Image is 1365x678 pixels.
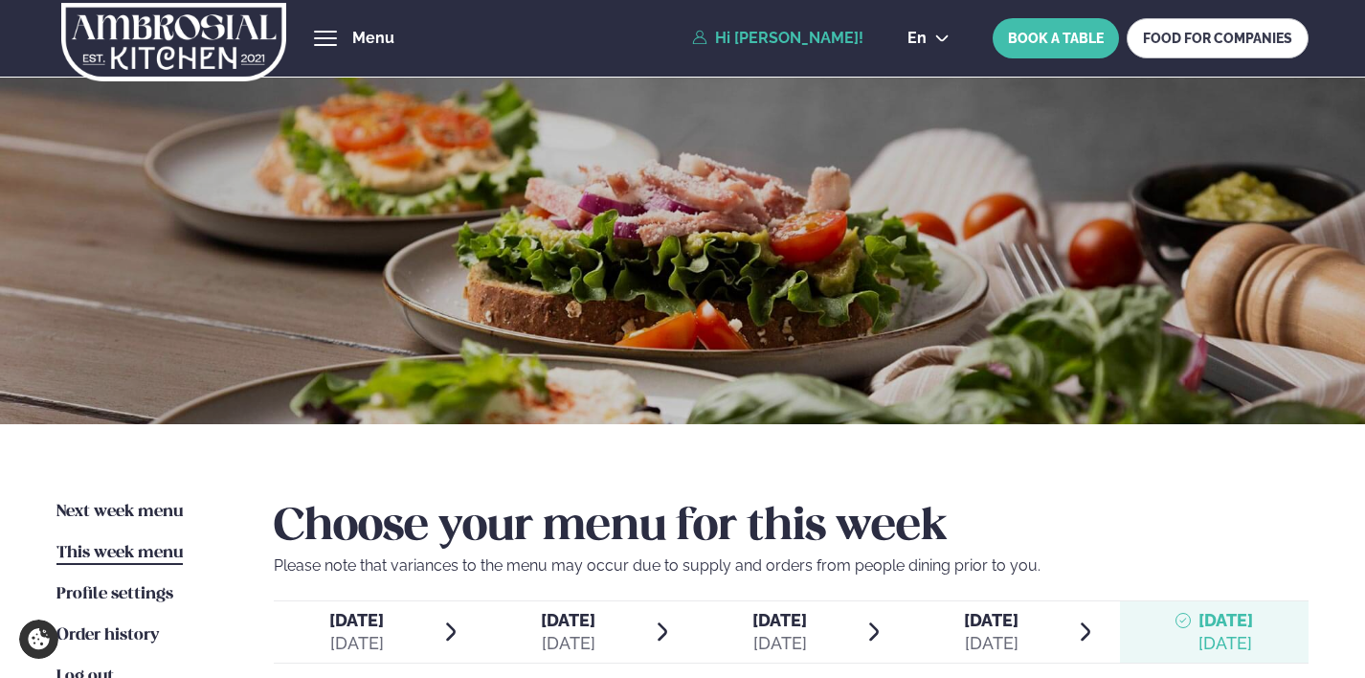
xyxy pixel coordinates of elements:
a: This week menu [56,542,183,565]
button: hamburger [314,27,337,50]
div: [DATE] [964,632,1018,655]
span: en [907,31,927,46]
span: [DATE] [541,609,595,632]
p: Please note that variances to the menu may occur due to supply and orders from people dining prio... [274,554,1309,577]
a: Order history [56,624,159,647]
a: Hi [PERSON_NAME]! [692,30,863,47]
span: [DATE] [1198,610,1253,630]
span: [DATE] [752,610,807,630]
span: This week menu [56,545,183,561]
span: Order history [56,627,159,644]
a: Profile settings [56,583,173,606]
a: Cookie settings [19,620,58,659]
div: [DATE] [541,632,595,655]
a: Next week menu [56,501,183,524]
button: en [892,31,965,46]
span: Next week menu [56,504,183,520]
h2: Choose your menu for this week [274,501,1309,554]
button: BOOK A TABLE [993,18,1119,58]
div: [DATE] [329,632,384,655]
span: Profile settings [56,586,173,602]
div: [DATE] [1198,632,1253,655]
img: logo [60,3,287,81]
span: [DATE] [329,610,384,630]
span: [DATE] [964,610,1018,630]
a: FOOD FOR COMPANIES [1127,18,1309,58]
div: [DATE] [752,632,807,655]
